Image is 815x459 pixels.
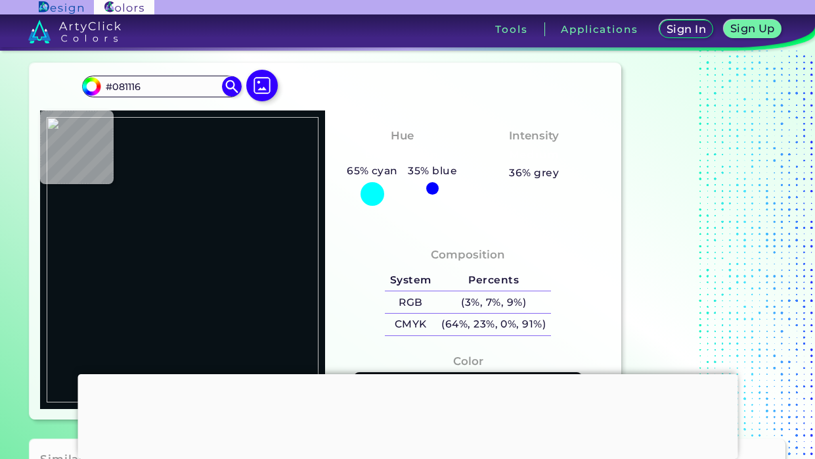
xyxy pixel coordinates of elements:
a: Sign Up [726,21,778,37]
h3: Medium [503,147,565,163]
img: ArtyClick Design logo [39,1,83,14]
h5: (64%, 23%, 0%, 91%) [437,314,551,335]
h5: CMYK [385,314,436,335]
h3: Applications [561,24,638,34]
h4: Color [453,352,483,371]
a: Sign In [662,21,711,37]
h3: Bluish Cyan [359,147,445,163]
h5: Sign Up [732,24,773,34]
h5: 65% cyan [341,162,403,180]
h5: (3%, 7%, 9%) [437,291,551,313]
h5: RGB [385,291,436,313]
iframe: Advertisement [77,374,738,456]
img: icon picture [246,70,278,101]
h3: Tools [495,24,527,34]
h5: Sign In [669,24,704,34]
h5: System [385,270,436,291]
h5: Percents [437,270,551,291]
h4: Intensity [509,126,559,145]
h5: 35% blue [403,162,462,180]
img: logo_artyclick_colors_white.svg [28,20,121,43]
h4: Composition [431,245,505,264]
h4: Hue [391,126,414,145]
img: icon search [222,76,242,96]
h5: 36% grey [509,164,559,181]
img: b640d516-22c5-42be-b8be-61b9ebd0d4be [47,117,319,402]
iframe: Advertisement [627,32,791,425]
input: type color.. [100,78,223,95]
